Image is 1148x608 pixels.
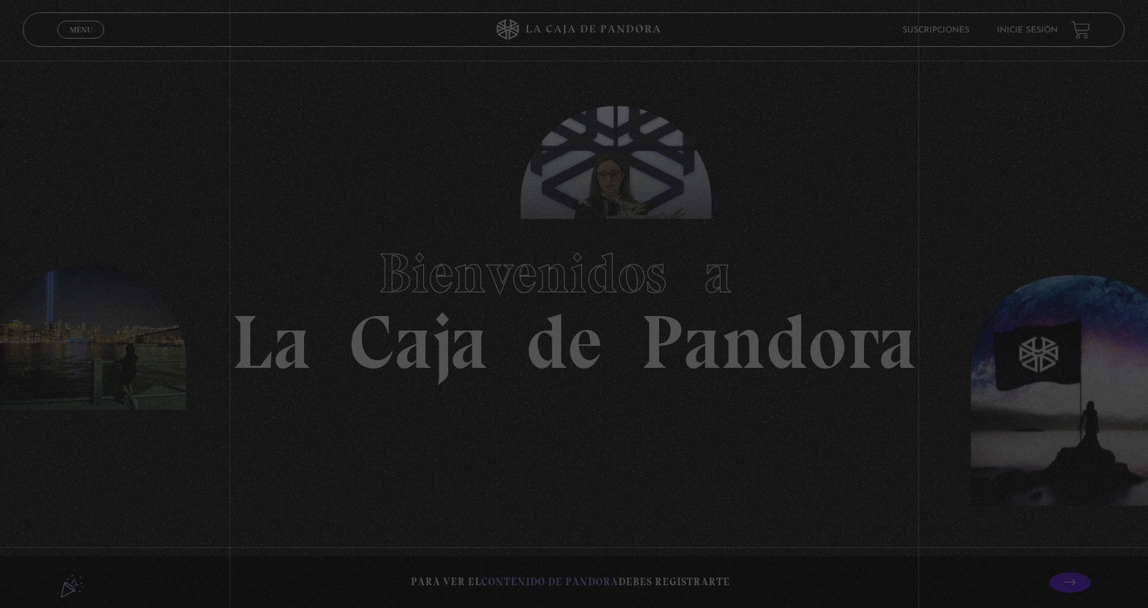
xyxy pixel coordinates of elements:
a: Suscripciones [903,26,970,34]
a: View your shopping cart [1072,20,1091,39]
a: Inicie sesión [998,26,1058,34]
span: Cerrar [65,37,97,46]
h1: La Caja de Pandora [232,228,916,380]
span: contenido de Pandora [481,576,618,588]
span: Bienvenidos a [379,240,770,306]
p: Para ver el debes registrarte [411,573,730,591]
span: Menu [70,26,92,34]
